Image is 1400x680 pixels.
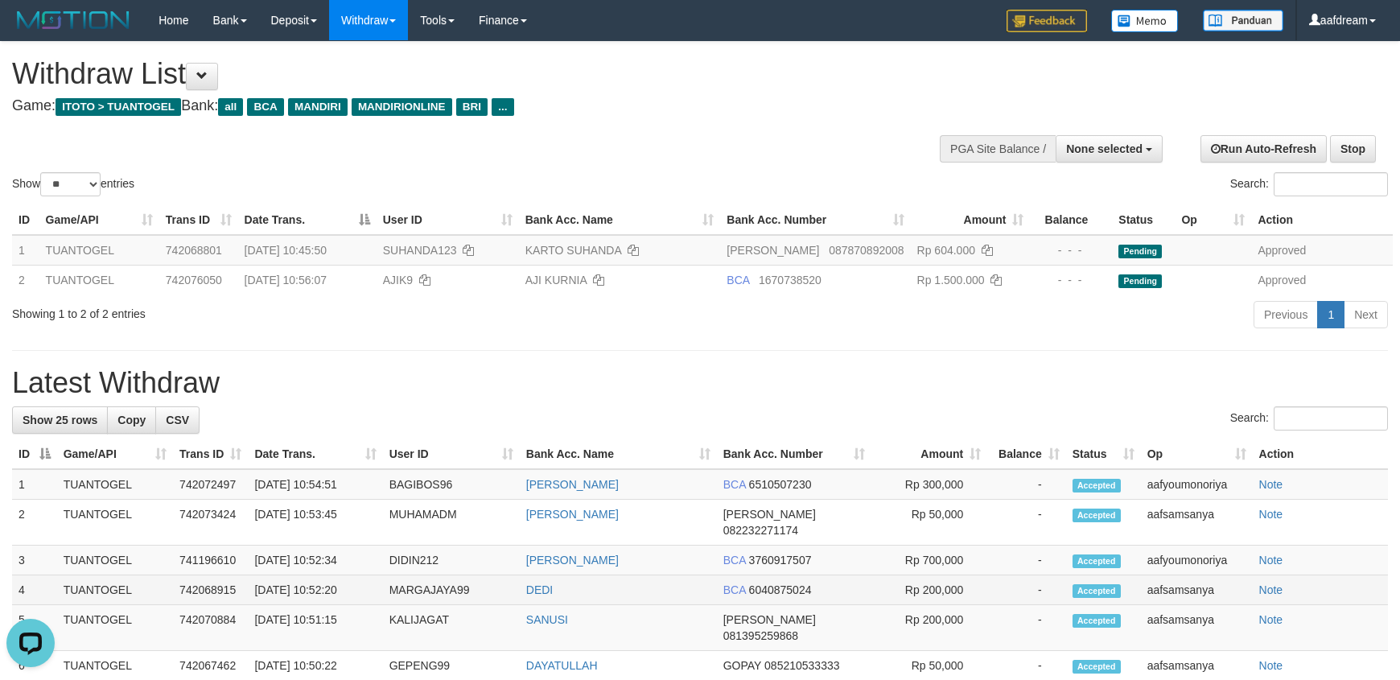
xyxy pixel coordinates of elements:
[526,554,619,567] a: [PERSON_NAME]
[526,613,568,626] a: SANUSI
[456,98,488,116] span: BRI
[6,6,55,55] button: Open LiveChat chat widget
[57,469,173,500] td: TUANTOGEL
[12,58,917,90] h1: Withdraw List
[57,575,173,605] td: TUANTOGEL
[12,367,1388,399] h1: Latest Withdraw
[1330,135,1376,163] a: Stop
[526,659,598,672] a: DAYATULLAH
[248,575,382,605] td: [DATE] 10:52:20
[173,575,248,605] td: 742068915
[1175,205,1251,235] th: Op: activate to sort column ascending
[871,575,988,605] td: Rp 200,000
[1118,245,1162,258] span: Pending
[166,274,222,286] span: 742076050
[155,406,200,434] a: CSV
[723,659,761,672] span: GOPAY
[12,469,57,500] td: 1
[717,439,871,469] th: Bank Acc. Number: activate to sort column ascending
[492,98,513,116] span: ...
[383,546,520,575] td: DIDIN212
[1141,439,1253,469] th: Op: activate to sort column ascending
[248,469,382,500] td: [DATE] 10:54:51
[987,500,1065,546] td: -
[1259,583,1283,596] a: Note
[173,439,248,469] th: Trans ID: activate to sort column ascending
[1259,478,1283,491] a: Note
[1251,235,1393,266] td: Approved
[871,500,988,546] td: Rp 50,000
[1200,135,1327,163] a: Run Auto-Refresh
[1036,272,1106,288] div: - - -
[911,205,1031,235] th: Amount: activate to sort column ascending
[1073,584,1121,598] span: Accepted
[173,469,248,500] td: 742072497
[12,98,917,114] h4: Game: Bank:
[12,575,57,605] td: 4
[12,172,134,196] label: Show entries
[727,244,819,257] span: [PERSON_NAME]
[723,583,746,596] span: BCA
[218,98,243,116] span: all
[1073,509,1121,522] span: Accepted
[759,274,821,286] span: Copy 1670738520 to clipboard
[917,244,975,257] span: Rp 604.000
[1251,205,1393,235] th: Action
[987,575,1065,605] td: -
[40,172,101,196] select: Showentries
[377,205,519,235] th: User ID: activate to sort column ascending
[383,439,520,469] th: User ID: activate to sort column ascending
[749,583,812,596] span: Copy 6040875024 to clipboard
[871,469,988,500] td: Rp 300,000
[12,235,39,266] td: 1
[1230,172,1388,196] label: Search:
[764,659,839,672] span: Copy 085210533333 to clipboard
[12,439,57,469] th: ID: activate to sort column descending
[1073,614,1121,628] span: Accepted
[1030,205,1112,235] th: Balance
[1259,554,1283,567] a: Note
[57,439,173,469] th: Game/API: activate to sort column ascending
[1259,659,1283,672] a: Note
[987,546,1065,575] td: -
[1111,10,1179,32] img: Button%20Memo.svg
[1066,439,1141,469] th: Status: activate to sort column ascending
[1141,500,1253,546] td: aafsamsanya
[383,244,457,257] span: SUHANDA123
[248,605,382,651] td: [DATE] 10:51:15
[383,575,520,605] td: MARGAJAYA99
[749,478,812,491] span: Copy 6510507230 to clipboard
[12,265,39,295] td: 2
[1251,265,1393,295] td: Approved
[12,500,57,546] td: 2
[12,546,57,575] td: 3
[987,605,1065,651] td: -
[39,235,159,266] td: TUANTOGEL
[12,406,108,434] a: Show 25 rows
[57,546,173,575] td: TUANTOGEL
[383,469,520,500] td: BAGIBOS96
[166,244,222,257] span: 742068801
[723,613,816,626] span: [PERSON_NAME]
[288,98,348,116] span: MANDIRI
[12,205,39,235] th: ID
[1141,546,1253,575] td: aafyoumonoriya
[1274,406,1388,431] input: Search:
[12,8,134,32] img: MOTION_logo.png
[519,205,721,235] th: Bank Acc. Name: activate to sort column ascending
[173,546,248,575] td: 741196610
[23,414,97,427] span: Show 25 rows
[57,605,173,651] td: TUANTOGEL
[727,274,749,286] span: BCA
[1066,142,1143,155] span: None selected
[248,546,382,575] td: [DATE] 10:52:34
[1141,469,1253,500] td: aafyoumonoriya
[159,205,238,235] th: Trans ID: activate to sort column ascending
[245,244,327,257] span: [DATE] 10:45:50
[1344,301,1388,328] a: Next
[383,274,413,286] span: AJIK9
[1118,274,1162,288] span: Pending
[525,274,587,286] a: AJI KURNIA
[1259,613,1283,626] a: Note
[723,508,816,521] span: [PERSON_NAME]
